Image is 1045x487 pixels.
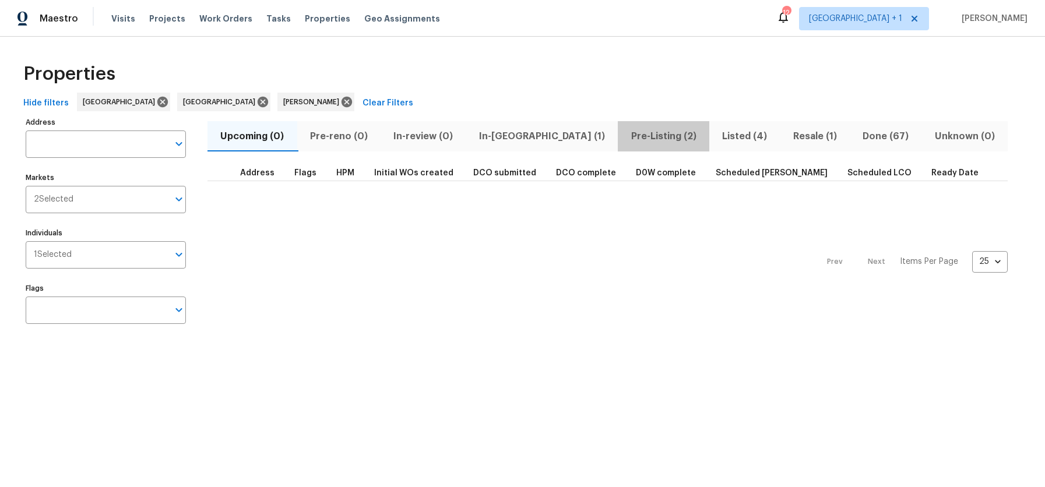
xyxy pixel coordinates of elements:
[171,136,187,152] button: Open
[972,246,1008,277] div: 25
[363,96,413,111] span: Clear Filters
[388,128,459,144] span: In-review (0)
[240,169,275,177] span: Address
[34,250,72,260] span: 1 Selected
[787,128,843,144] span: Resale (1)
[83,96,160,108] span: [GEOGRAPHIC_DATA]
[171,191,187,207] button: Open
[816,188,1008,336] nav: Pagination Navigation
[358,93,418,114] button: Clear Filters
[277,93,354,111] div: [PERSON_NAME]
[636,169,696,177] span: D0W complete
[374,169,453,177] span: Initial WOs created
[294,169,316,177] span: Flags
[304,128,374,144] span: Pre-reno (0)
[34,195,73,204] span: 2 Selected
[77,93,170,111] div: [GEOGRAPHIC_DATA]
[847,169,912,177] span: Scheduled LCO
[336,169,354,177] span: HPM
[266,15,291,23] span: Tasks
[716,128,773,144] span: Listed (4)
[183,96,260,108] span: [GEOGRAPHIC_DATA]
[23,96,69,111] span: Hide filters
[26,230,186,237] label: Individuals
[171,246,187,263] button: Open
[957,13,1028,24] span: [PERSON_NAME]
[199,13,252,24] span: Work Orders
[556,169,616,177] span: DCO complete
[857,128,915,144] span: Done (67)
[473,169,536,177] span: DCO submitted
[23,68,115,80] span: Properties
[40,13,78,24] span: Maestro
[26,285,186,292] label: Flags
[19,93,73,114] button: Hide filters
[149,13,185,24] span: Projects
[111,13,135,24] span: Visits
[26,119,186,126] label: Address
[716,169,828,177] span: Scheduled [PERSON_NAME]
[283,96,344,108] span: [PERSON_NAME]
[26,174,186,181] label: Markets
[809,13,902,24] span: [GEOGRAPHIC_DATA] + 1
[177,93,270,111] div: [GEOGRAPHIC_DATA]
[931,169,979,177] span: Ready Date
[929,128,1001,144] span: Unknown (0)
[473,128,611,144] span: In-[GEOGRAPHIC_DATA] (1)
[625,128,702,144] span: Pre-Listing (2)
[305,13,350,24] span: Properties
[782,7,790,19] div: 12
[364,13,440,24] span: Geo Assignments
[900,256,958,267] p: Items Per Page
[214,128,290,144] span: Upcoming (0)
[171,302,187,318] button: Open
